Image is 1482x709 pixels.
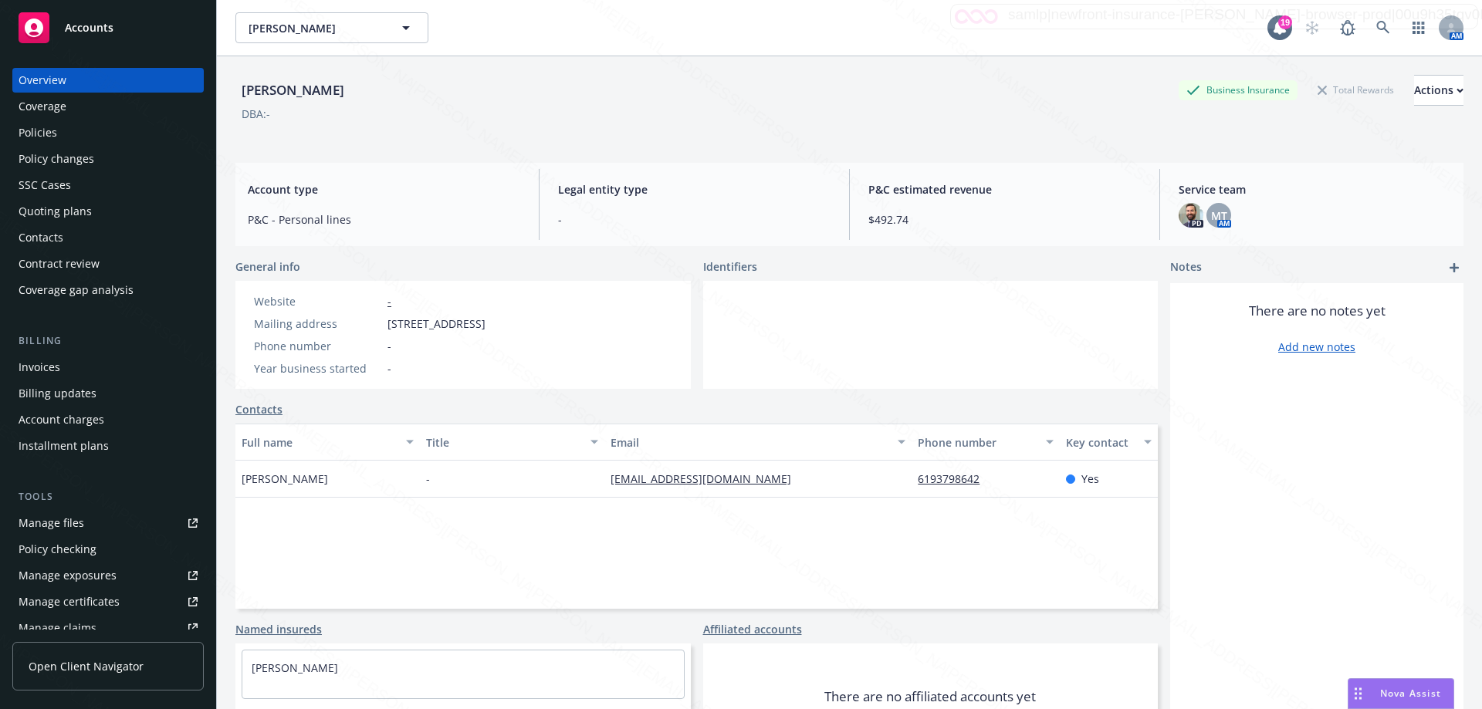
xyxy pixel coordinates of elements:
[1310,80,1402,100] div: Total Rewards
[254,360,381,376] div: Year business started
[252,660,338,675] a: [PERSON_NAME]
[19,147,94,171] div: Policy changes
[912,424,1059,461] button: Phone number
[19,407,104,432] div: Account charges
[19,434,109,458] div: Installment plans
[1060,424,1158,461] button: Key contact
[420,424,604,461] button: Title
[1368,12,1399,43] a: Search
[242,471,328,487] span: [PERSON_NAME]
[29,658,144,674] span: Open Client Navigator
[1380,687,1441,700] span: Nova Assist
[604,424,912,461] button: Email
[426,471,430,487] span: -
[12,333,204,349] div: Billing
[19,120,57,145] div: Policies
[1348,678,1454,709] button: Nova Assist
[558,181,831,198] span: Legal entity type
[1414,76,1463,105] div: Actions
[387,338,391,354] span: -
[918,471,992,486] a: 6193798642
[19,563,117,588] div: Manage exposures
[387,360,391,376] span: -
[1066,434,1135,451] div: Key contact
[1403,12,1434,43] a: Switch app
[1179,80,1298,100] div: Business Insurance
[19,589,120,614] div: Manage certificates
[12,147,204,171] a: Policy changes
[1249,302,1386,320] span: There are no notes yet
[19,199,92,224] div: Quoting plans
[12,252,204,276] a: Contract review
[558,211,831,228] span: -
[235,80,350,100] div: [PERSON_NAME]
[1414,75,1463,106] button: Actions
[868,211,1141,228] span: $492.74
[387,294,391,309] a: -
[235,12,428,43] button: [PERSON_NAME]
[918,434,1036,451] div: Phone number
[242,434,397,451] div: Full name
[12,616,204,640] a: Manage claims
[12,537,204,562] a: Policy checking
[611,471,804,486] a: [EMAIL_ADDRESS][DOMAIN_NAME]
[12,173,204,198] a: SSC Cases
[12,68,204,93] a: Overview
[12,120,204,145] a: Policies
[12,563,204,588] a: Manage exposures
[242,106,270,122] div: DBA: -
[1297,12,1328,43] a: Start snowing
[254,293,381,309] div: Website
[1278,339,1355,355] a: Add new notes
[254,338,381,354] div: Phone number
[19,173,71,198] div: SSC Cases
[1179,203,1203,228] img: photo
[1445,258,1463,277] a: add
[19,381,96,406] div: Billing updates
[12,199,204,224] a: Quoting plans
[12,511,204,535] a: Manage files
[254,316,381,332] div: Mailing address
[19,511,84,535] div: Manage files
[12,6,204,49] a: Accounts
[387,316,486,332] span: [STREET_ADDRESS]
[19,225,63,250] div: Contacts
[19,616,96,640] div: Manage claims
[824,687,1036,706] span: There are no affiliated accounts yet
[12,355,204,380] a: Invoices
[426,434,581,451] div: Title
[703,258,757,275] span: Identifiers
[1211,208,1227,224] span: MT
[1179,181,1451,198] span: Service team
[1081,471,1099,487] span: Yes
[12,407,204,432] a: Account charges
[235,258,300,275] span: General info
[868,181,1141,198] span: P&C estimated revenue
[1278,15,1292,29] div: 19
[1348,679,1368,708] div: Drag to move
[1332,12,1363,43] a: Report a Bug
[12,278,204,302] a: Coverage gap analysis
[703,621,802,637] a: Affiliated accounts
[12,381,204,406] a: Billing updates
[1170,258,1202,277] span: Notes
[19,278,134,302] div: Coverage gap analysis
[12,489,204,505] div: Tools
[248,181,520,198] span: Account type
[235,424,420,461] button: Full name
[19,68,66,93] div: Overview
[235,401,283,417] a: Contacts
[611,434,888,451] div: Email
[19,537,96,562] div: Policy checking
[19,252,100,276] div: Contract review
[19,355,60,380] div: Invoices
[12,225,204,250] a: Contacts
[235,621,322,637] a: Named insureds
[65,22,113,34] span: Accounts
[12,434,204,458] a: Installment plans
[12,94,204,119] a: Coverage
[19,94,66,119] div: Coverage
[248,211,520,228] span: P&C - Personal lines
[249,20,382,36] span: [PERSON_NAME]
